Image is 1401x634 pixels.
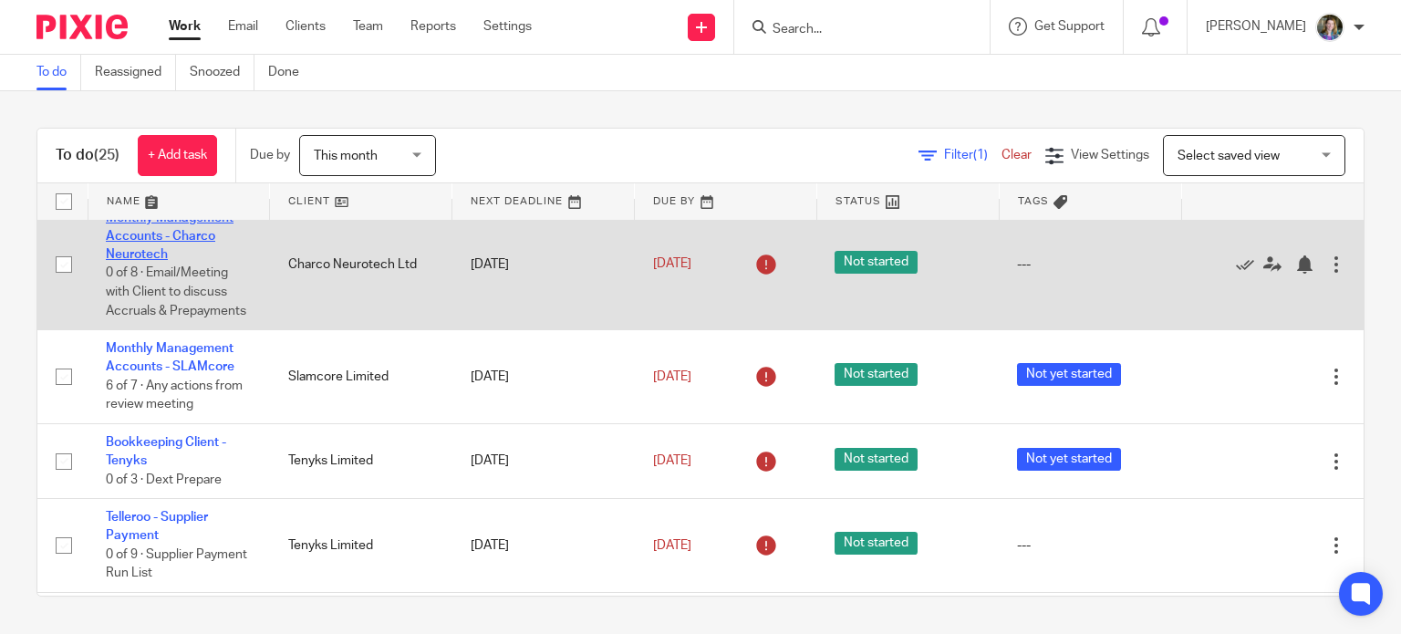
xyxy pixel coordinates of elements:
a: Monthly Management Accounts - SLAMcore [106,342,234,373]
a: Mark as done [1236,255,1263,274]
p: Due by [250,146,290,164]
span: Not started [835,532,918,555]
span: 0 of 3 · Dext Prepare [106,473,222,486]
span: Get Support [1034,20,1105,33]
span: [DATE] [653,258,691,271]
div: --- [1017,255,1163,274]
span: Not started [835,363,918,386]
a: Email [228,17,258,36]
td: [DATE] [452,423,635,498]
a: Clear [1001,149,1032,161]
span: 0 of 9 · Supplier Payment Run List [106,548,247,580]
span: (25) [94,148,119,162]
td: Slamcore Limited [270,330,452,424]
span: 0 of 8 · Email/Meeting with Client to discuss Accruals & Prepayments [106,267,246,317]
p: [PERSON_NAME] [1206,17,1306,36]
a: Team [353,17,383,36]
img: 1530183611242%20(1).jpg [1315,13,1344,42]
span: [DATE] [653,539,691,552]
a: Bookkeeping Client - Tenyks [106,436,226,467]
a: Telleroo - Supplier Payment [106,511,208,542]
span: Filter [944,149,1001,161]
td: [DATE] [452,330,635,424]
div: --- [1017,536,1163,555]
a: Work [169,17,201,36]
a: Clients [285,17,326,36]
span: Not started [835,251,918,274]
input: Search [771,22,935,38]
a: Monthly Management Accounts - Charco Neurotech [106,212,233,262]
span: Not yet started [1017,363,1121,386]
span: View Settings [1071,149,1149,161]
span: Not yet started [1017,448,1121,471]
span: Not started [835,448,918,471]
td: Tenyks Limited [270,423,452,498]
h1: To do [56,146,119,165]
span: (1) [973,149,988,161]
td: Tenyks Limited [270,499,452,593]
a: Done [268,55,313,90]
td: [DATE] [452,199,635,330]
span: Tags [1018,196,1049,206]
td: [DATE] [452,499,635,593]
a: To do [36,55,81,90]
td: Charco Neurotech Ltd [270,199,452,330]
span: [DATE] [653,370,691,383]
span: [DATE] [653,454,691,467]
img: Pixie [36,15,128,39]
a: + Add task [138,135,217,176]
a: Reassigned [95,55,176,90]
span: Select saved view [1178,150,1280,162]
a: Reports [410,17,456,36]
a: Settings [483,17,532,36]
span: 6 of 7 · Any actions from review meeting [106,379,243,411]
span: This month [314,150,378,162]
a: Snoozed [190,55,254,90]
